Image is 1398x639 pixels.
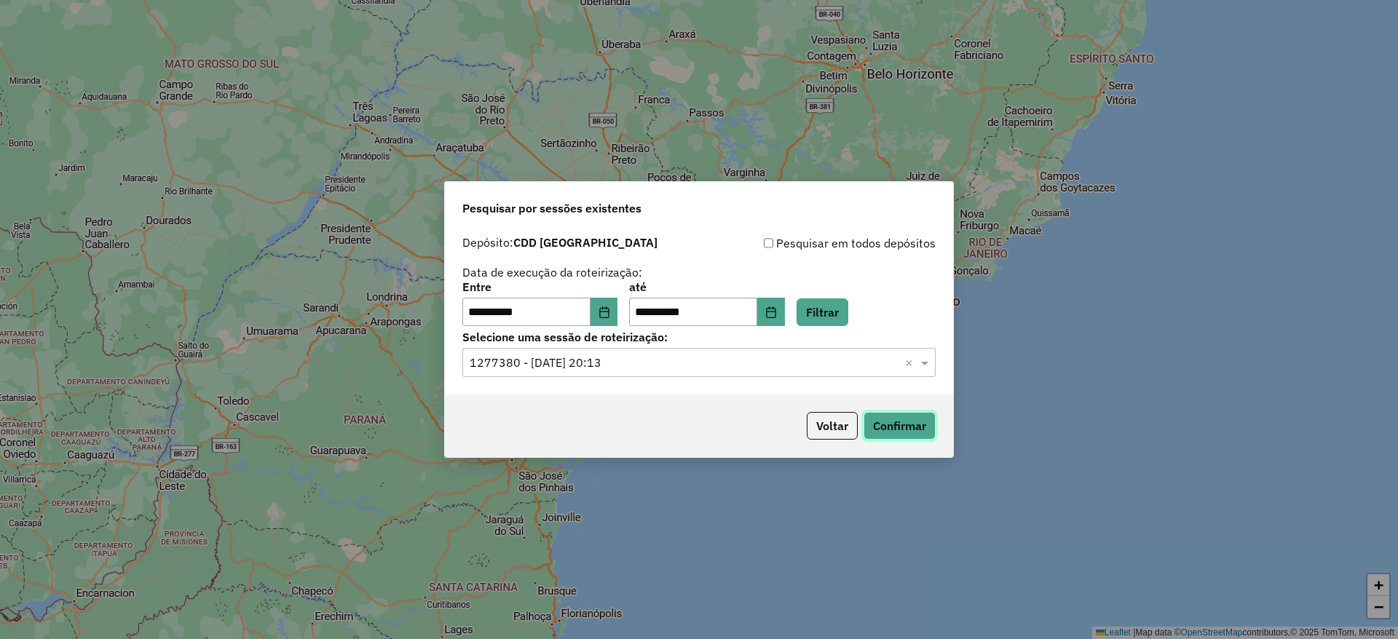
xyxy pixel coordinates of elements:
span: Clear all [905,354,917,371]
span: Pesquisar por sessões existentes [462,199,641,217]
strong: CDD [GEOGRAPHIC_DATA] [513,235,657,250]
label: Data de execução da roteirização: [462,263,642,281]
button: Voltar [807,412,858,440]
button: Confirmar [864,412,936,440]
label: Selecione uma sessão de roteirização: [462,328,936,346]
div: Pesquisar em todos depósitos [699,234,936,252]
button: Filtrar [797,298,848,326]
label: Depósito: [462,234,657,251]
button: Choose Date [757,298,785,327]
label: até [629,278,784,295]
label: Entre [462,278,617,295]
button: Choose Date [591,298,618,327]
